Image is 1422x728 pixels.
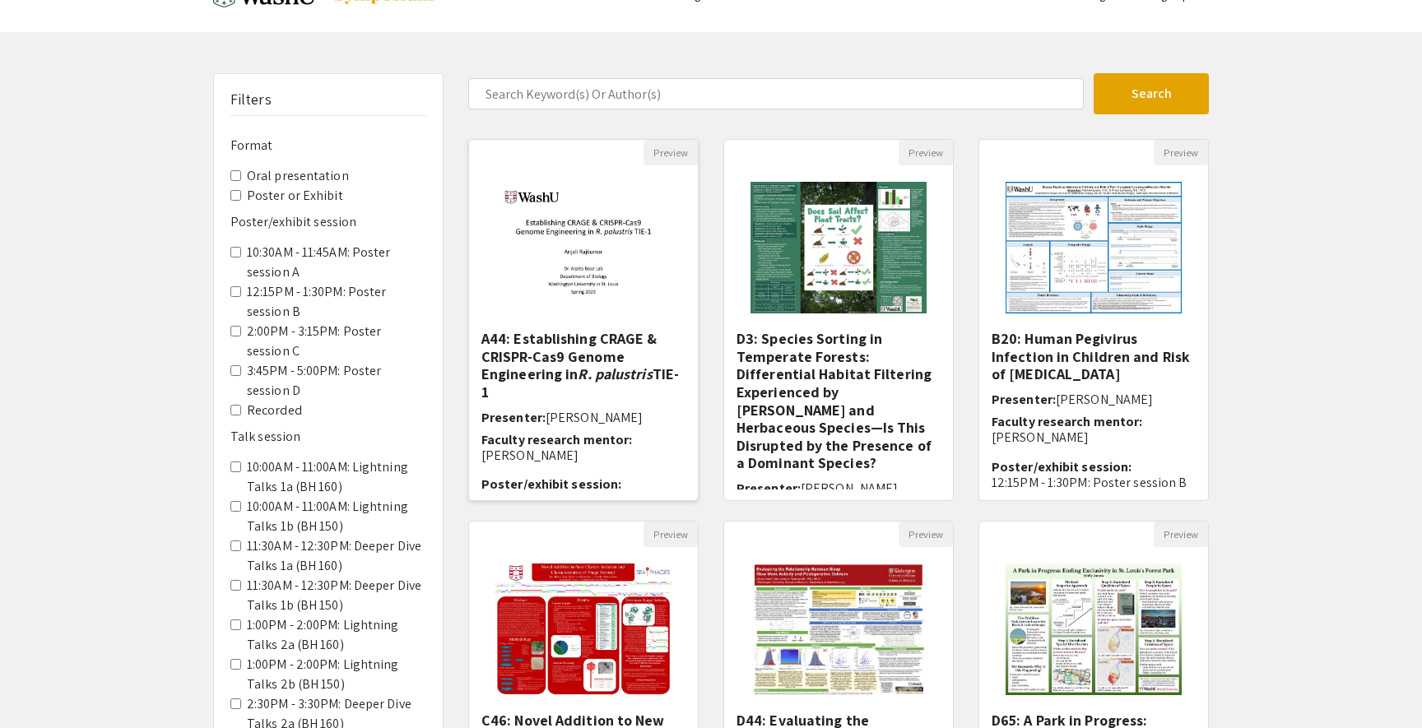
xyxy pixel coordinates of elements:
button: Preview [1154,522,1208,547]
span: [PERSON_NAME] [801,480,898,497]
h5: A44: Establishing CRAGE & CRISPR-Cas9 Genome Engineering in TIE-1 [481,330,685,401]
label: 10:30AM - 11:45AM: Poster session A [247,243,426,282]
button: Preview [1154,140,1208,165]
button: Preview [899,522,953,547]
div: Open Presentation <p>A44: Establishing CRAGE &amp; CRISPR-Cas9 Genome Engineering in <em>R. palus... [468,139,699,501]
img: <p>D3: Species Sorting in Temperate Forests: Differential Habitat Filtering Experienced by Woody ... [734,165,942,330]
span: Poster/exhibit session: [992,458,1132,475]
label: Recorded [247,401,302,420]
label: Poster or Exhibit [247,186,343,206]
span: Poster/exhibit session: [481,475,621,493]
button: Preview [899,140,953,165]
h6: Presenter: [737,480,941,496]
span: [PERSON_NAME] [546,409,643,426]
label: 3:45PM - 5:00PM: Poster session D [247,361,426,401]
button: Search [1094,73,1209,114]
span: Faculty research mentor: [992,413,1142,430]
img: <p>D44: Evaluating the Relationship Between Sleep Slow Wave Activity and Postoperative Delirium</p> [737,547,940,712]
label: 1:00PM - 2:00PM: Lightning Talks 2a (BH 160) [247,615,426,655]
div: Open Presentation <p>B20: Human Pegivirus Infection in Children and Risk of Post-Transplant Lymph... [978,139,1209,501]
h6: Presenter: [481,410,685,425]
div: Open Presentation <p>D3: Species Sorting in Temperate Forests: Differential Habitat Filtering Exp... [723,139,954,501]
h5: Filters [230,90,272,109]
label: 10:00AM - 11:00AM: Lightning Talks 1b (BH 150) [247,497,426,536]
label: 11:30AM - 12:30PM: Deeper Dive Talks 1b (BH 150) [247,576,426,615]
h6: Presenter: [992,392,1196,407]
img: <p>C46: Novel Addition to New Cluster: Isolation and Characterization of Phage Bimmel</p> [479,547,687,712]
span: [PERSON_NAME] [1056,391,1153,408]
h6: Talk session [230,429,426,444]
iframe: Chat [12,654,70,716]
em: R. palustris [578,364,652,383]
label: 2:00PM - 3:15PM: Poster session C [247,322,426,361]
p: [PERSON_NAME] [481,447,685,463]
button: Preview [644,522,698,547]
h5: D3: Species Sorting in Temperate Forests: Differential Habitat Filtering Experienced by [PERSON_N... [737,330,941,472]
span: Faculty research mentor: [481,431,632,448]
h6: Poster/exhibit session [230,214,426,230]
button: Preview [644,140,698,165]
p: [PERSON_NAME] [992,429,1196,445]
img: <p>B20: Human Pegivirus Infection in Children and Risk of Post-Transplant Lymphoproliferative Dis... [989,165,1197,330]
h6: Format [230,137,426,153]
img: <p>D65: A Park in Progress: Ending Exclusivity in St. Louis’s Forest Park</p> [989,547,1197,712]
label: 1:00PM - 2:00PM: Lightning Talks 2b (BH 150) [247,655,426,694]
label: 11:30AM - 12:30PM: Deeper Dive Talks 1a (BH 160) [247,536,426,576]
input: Search Keyword(s) Or Author(s) [468,78,1084,109]
h5: B20: Human Pegivirus Infection in Children and Risk of [MEDICAL_DATA] [992,330,1196,383]
label: 10:00AM - 11:00AM: Lightning Talks 1a (BH 160) [247,457,426,497]
p: 12:15PM - 1:30PM: Poster session B [992,475,1196,490]
img: <p>A44: Establishing CRAGE &amp; CRISPR-Cas9 Genome Engineering in <em>R. palustris</em> TIE-1</p> [481,165,685,330]
label: 12:15PM - 1:30PM: Poster session B [247,282,426,322]
label: Oral presentation [247,166,349,186]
